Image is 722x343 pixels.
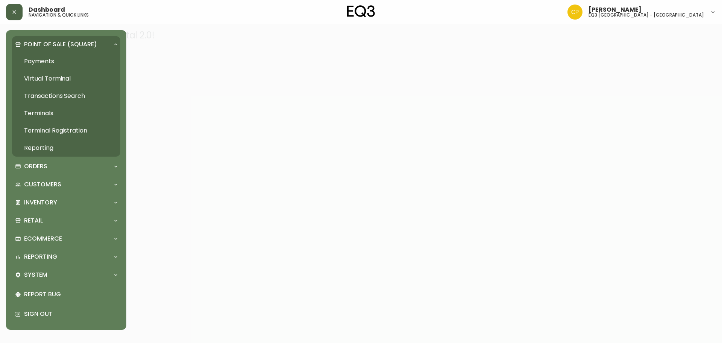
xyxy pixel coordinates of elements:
div: System [12,267,120,283]
p: Report Bug [24,290,117,299]
div: Report Bug [12,285,120,304]
p: Customers [24,180,61,189]
div: Inventory [12,194,120,211]
p: Inventory [24,198,57,207]
p: Ecommerce [24,235,62,243]
p: Orders [24,162,47,171]
span: [PERSON_NAME] [589,7,642,13]
div: Ecommerce [12,230,120,247]
p: System [24,271,47,279]
img: 6aeca34137a4ce1440782ad85f87d82f [567,5,582,20]
p: Sign Out [24,310,117,318]
p: Reporting [24,253,57,261]
a: Terminal Registration [12,122,120,139]
a: Payments [12,53,120,70]
h5: navigation & quick links [29,13,89,17]
div: Customers [12,176,120,193]
h5: eq3 [GEOGRAPHIC_DATA] - [GEOGRAPHIC_DATA] [589,13,704,17]
div: Point of Sale (Square) [12,36,120,53]
div: Retail [12,212,120,229]
div: Reporting [12,248,120,265]
a: Transactions Search [12,87,120,105]
img: logo [347,5,375,17]
a: Terminals [12,105,120,122]
a: Virtual Terminal [12,70,120,87]
a: Reporting [12,139,120,157]
div: Orders [12,158,120,175]
div: Sign Out [12,304,120,324]
p: Retail [24,216,43,225]
span: Dashboard [29,7,65,13]
p: Point of Sale (Square) [24,40,97,49]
